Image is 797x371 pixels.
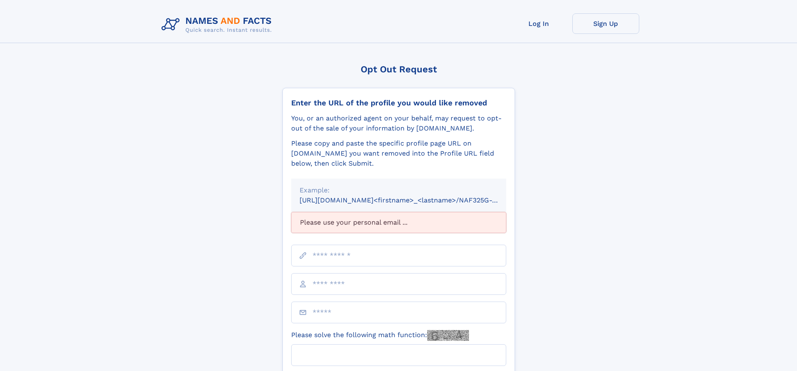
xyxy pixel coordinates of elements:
a: Sign Up [572,13,639,34]
div: Please copy and paste the specific profile page URL on [DOMAIN_NAME] you want removed into the Pr... [291,138,506,169]
img: Logo Names and Facts [158,13,279,36]
div: You, or an authorized agent on your behalf, may request to opt-out of the sale of your informatio... [291,113,506,133]
div: Please use your personal email ... [291,212,506,233]
label: Please solve the following math function: [291,330,469,341]
div: Opt Out Request [282,64,515,74]
a: Log In [505,13,572,34]
div: Example: [300,185,498,195]
div: Enter the URL of the profile you would like removed [291,98,506,107]
small: [URL][DOMAIN_NAME]<firstname>_<lastname>/NAF325G-xxxxxxxx [300,196,522,204]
